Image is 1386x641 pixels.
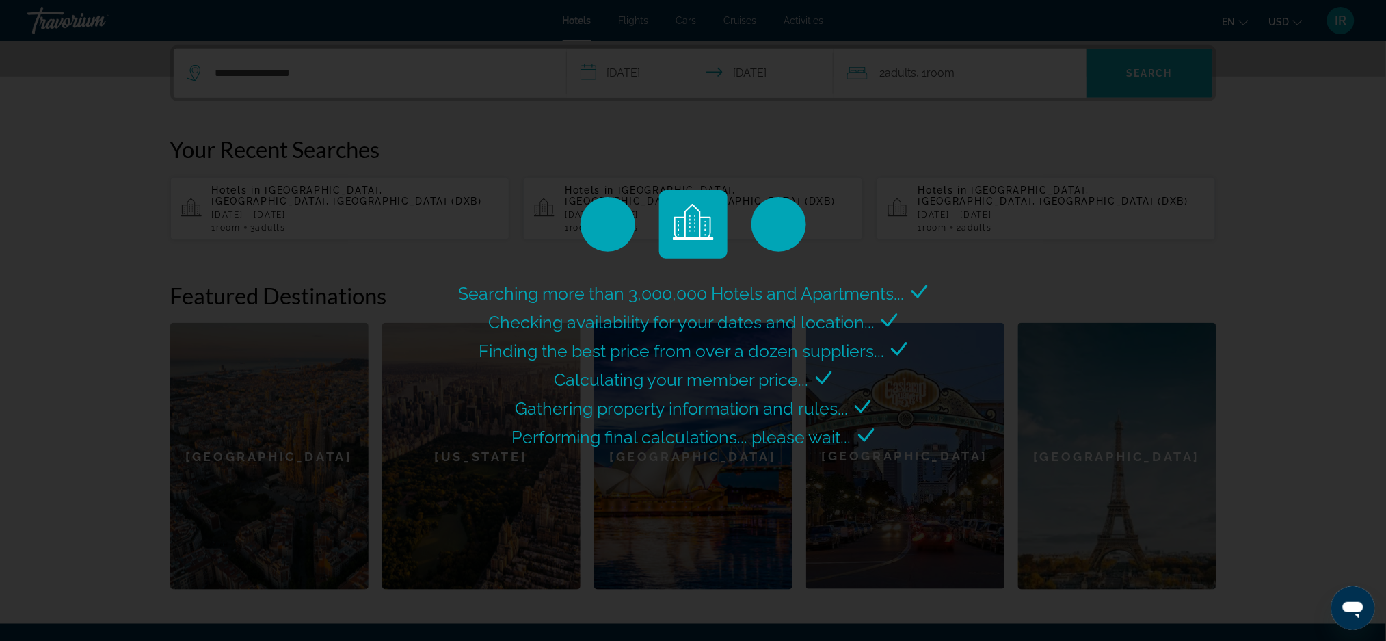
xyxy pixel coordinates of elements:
span: Finding the best price from over a dozen suppliers... [479,341,884,361]
span: Checking availability for your dates and location... [488,312,875,332]
span: Searching more than 3,000,000 Hotels and Apartments... [459,283,905,304]
iframe: Button to launch messaging window [1331,586,1375,630]
span: Gathering property information and rules... [515,398,848,419]
span: Calculating your member price... [555,369,809,390]
span: Performing final calculations... please wait... [512,427,851,447]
